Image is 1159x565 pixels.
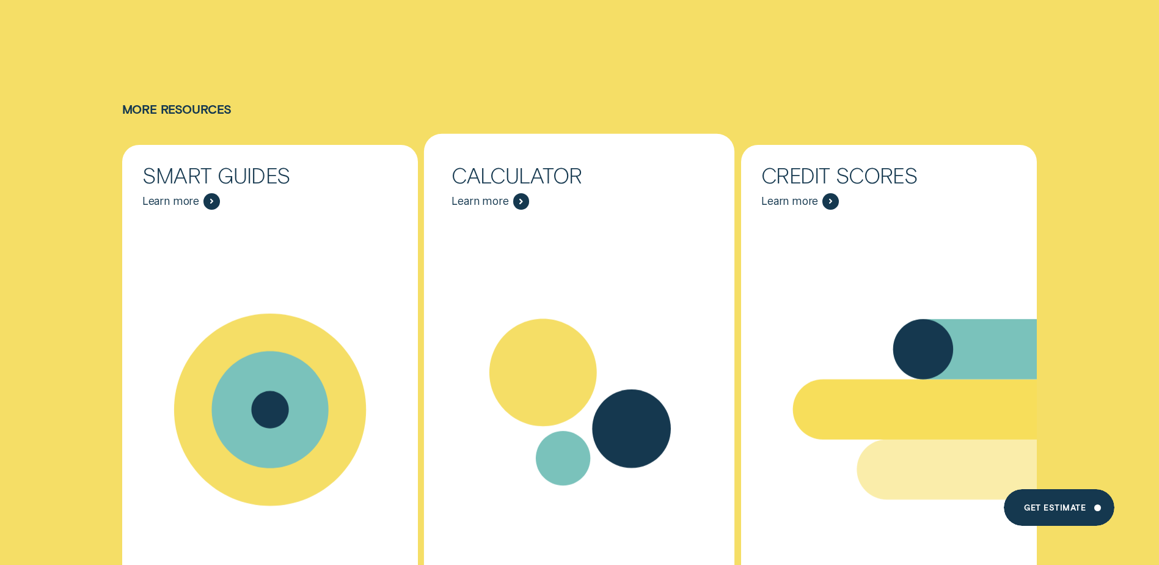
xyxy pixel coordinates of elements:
[1004,489,1114,526] a: Get Estimate
[122,102,1037,116] h4: More Resources
[761,194,818,208] span: Learn more
[452,165,707,185] div: Calculator
[761,165,1017,185] div: Credit Scores
[452,194,508,208] span: Learn more
[142,165,398,185] div: Smart Guides
[142,194,199,208] span: Learn more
